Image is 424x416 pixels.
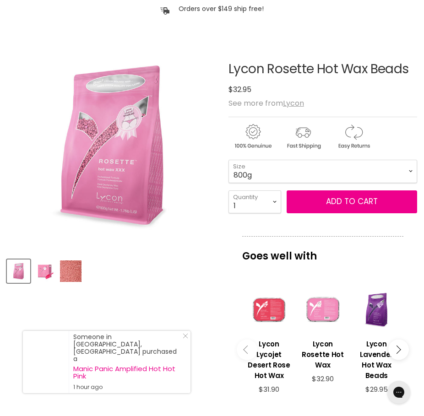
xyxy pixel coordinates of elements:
[7,39,218,250] div: Lycon Rosette Hot Wax Beads image. Click or Scroll to Zoom.
[247,332,291,385] a: View product:Lycon Lycojet Desert Rose Hot Wax
[354,332,399,385] a: View product:Lycon Lavender Hot Wax Beads
[179,333,188,342] a: Close Notification
[33,259,56,283] button: Lycon Rosette Hot Wax Beads
[228,190,281,213] select: Quantity
[242,236,403,266] p: Goes well with
[59,259,82,283] button: Lycon Rosette Hot Wax Beads
[283,98,304,108] a: Lycon
[5,257,219,283] div: Product thumbnails
[73,384,181,391] small: 1 hour ago
[7,259,30,283] button: Lycon Rosette Hot Wax Beads
[179,5,264,13] p: Orders over $149 ship free!
[228,62,417,76] h1: Lycon Rosette Hot Wax Beads
[354,339,399,381] h3: Lycon Lavender Hot Wax Beads
[329,123,378,151] img: returns.gif
[34,260,55,282] img: Lycon Rosette Hot Wax Beads
[259,384,279,394] span: $31.90
[228,123,277,151] img: genuine.gif
[312,374,334,384] span: $32.90
[183,333,188,339] svg: Close Icon
[365,384,388,394] span: $29.95
[228,84,251,95] span: $32.95
[279,123,327,151] img: shipping.gif
[73,365,181,380] a: Manic Panic Amplified Hot Hot Pink
[23,331,69,393] a: Visit product page
[247,339,291,381] h3: Lycon Lycojet Desert Rose Hot Wax
[228,98,304,108] span: See more from
[326,196,378,207] span: Add to cart
[383,378,415,407] iframe: Gorgias live chat messenger
[8,260,29,282] img: Lycon Rosette Hot Wax Beads
[300,332,345,375] a: View product:Lycon Rosette Hot Wax
[60,260,82,282] img: Lycon Rosette Hot Wax Beads
[300,339,345,370] h3: Lycon Rosette Hot Wax
[287,190,417,213] button: Add to cart
[73,333,181,391] div: Someone in [GEOGRAPHIC_DATA], [GEOGRAPHIC_DATA] purchased a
